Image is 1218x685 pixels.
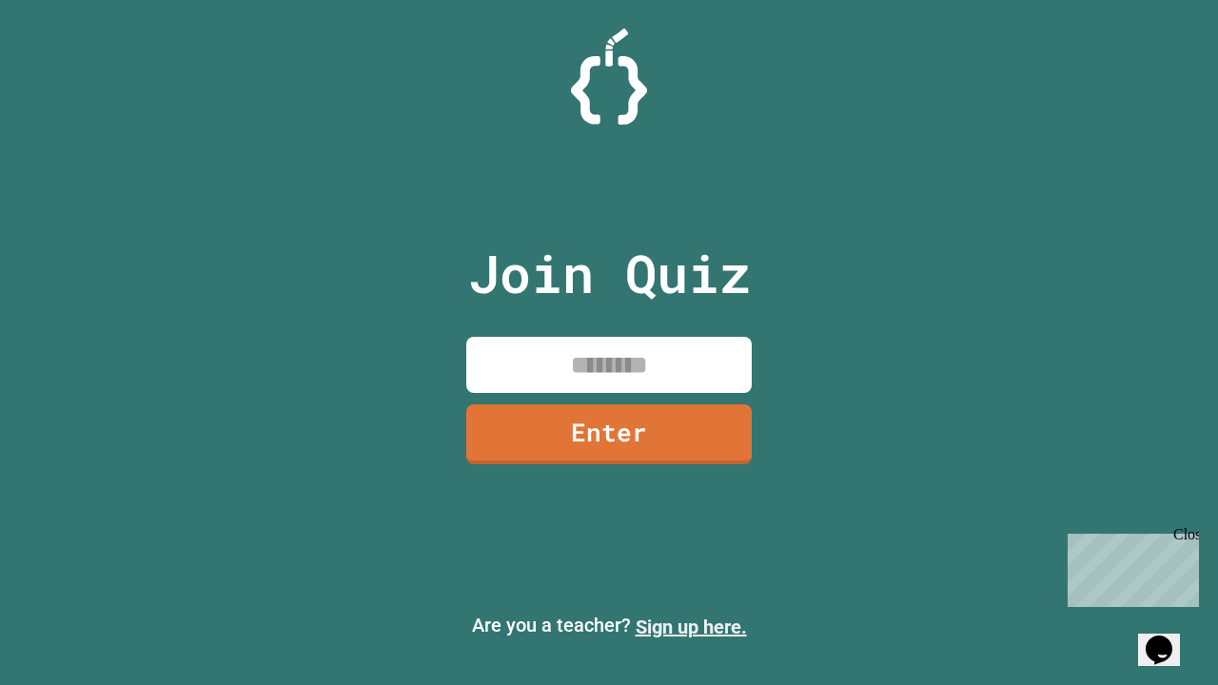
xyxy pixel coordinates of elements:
p: Join Quiz [468,234,751,313]
iframe: chat widget [1138,609,1199,666]
img: Logo.svg [571,29,647,125]
a: Enter [466,404,752,464]
div: Chat with us now!Close [8,8,131,121]
iframe: chat widget [1060,526,1199,607]
a: Sign up here. [636,616,747,638]
p: Are you a teacher? [15,611,1203,641]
